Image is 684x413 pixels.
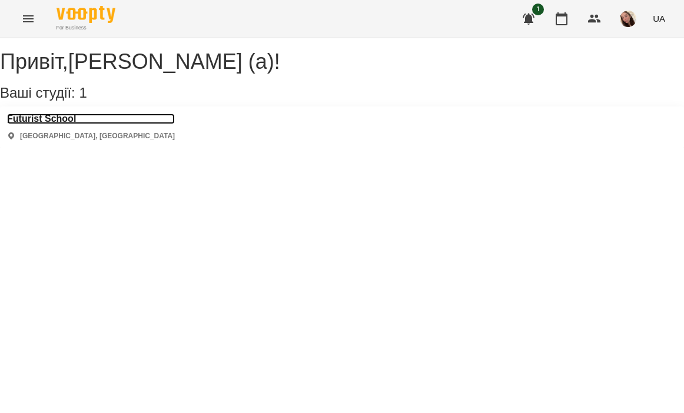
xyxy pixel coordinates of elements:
[57,6,115,23] img: Voopty Logo
[653,12,665,25] span: UA
[14,5,42,33] button: Menu
[79,85,87,101] span: 1
[57,24,115,32] span: For Business
[648,8,670,29] button: UA
[620,11,636,27] img: 8e00ca0478d43912be51e9823101c125.jpg
[20,131,175,141] p: [GEOGRAPHIC_DATA], [GEOGRAPHIC_DATA]
[532,4,544,15] span: 1
[7,114,175,124] a: Futurist School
